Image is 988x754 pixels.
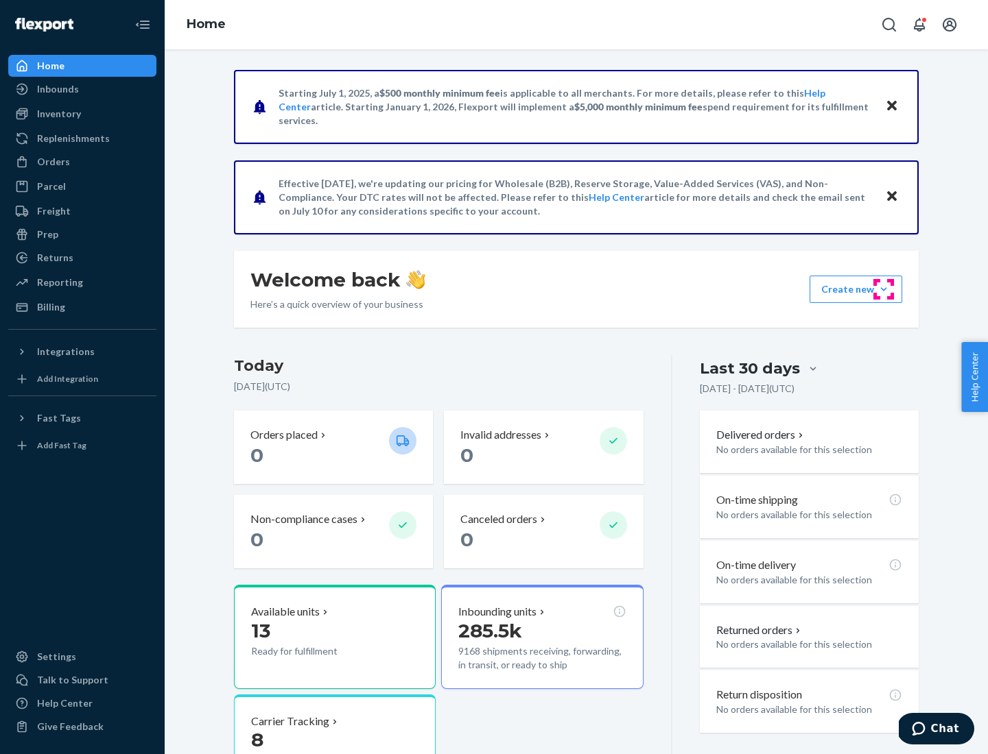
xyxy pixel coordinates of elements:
button: Close [883,97,901,117]
a: Home [187,16,226,32]
button: Open Search Box [875,11,903,38]
span: 8 [251,728,263,751]
button: Delivered orders [716,427,806,443]
button: Close [883,187,901,207]
button: Open account menu [936,11,963,38]
a: Help Center [8,692,156,714]
p: Invalid addresses [460,427,541,443]
div: Prep [37,228,58,241]
a: Help Center [589,191,644,203]
div: Add Integration [37,373,98,385]
a: Home [8,55,156,77]
p: Starting July 1, 2025, a is applicable to all merchants. For more details, please refer to this a... [279,86,872,127]
a: Returns [8,247,156,269]
button: Open notifications [906,11,933,38]
p: Effective [DATE], we're updating our pricing for Wholesale (B2B), Reserve Storage, Value-Added Se... [279,177,872,218]
img: Flexport logo [15,18,73,32]
div: Integrations [37,345,95,358]
a: Prep [8,223,156,245]
p: On-time shipping [716,492,798,508]
div: Orders [37,155,70,169]
p: Available units [251,604,320,620]
div: Reporting [37,276,83,289]
button: Help Center [961,342,988,412]
div: Fast Tags [37,411,81,425]
span: $500 monthly minimum fee [379,87,500,99]
div: Help Center [37,696,93,710]
button: Integrations [8,341,156,363]
p: On-time delivery [716,557,796,573]
p: Orders placed [250,427,318,443]
p: Return disposition [716,687,802,703]
p: Here’s a quick overview of your business [250,297,425,311]
a: Inbounds [8,78,156,100]
a: Add Integration [8,368,156,390]
p: Canceled orders [460,511,537,527]
a: Add Fast Tag [8,435,156,457]
iframe: Opens a widget where you can chat to one of our agents [899,713,974,747]
button: Canceled orders 0 [444,495,643,568]
span: 0 [250,443,263,467]
img: hand-wave emoji [406,270,425,289]
button: Inbounding units285.5k9168 shipments receiving, forwarding, in transit, or ready to ship [441,585,643,689]
span: 0 [460,528,473,551]
div: Freight [37,204,71,218]
button: Give Feedback [8,716,156,738]
div: Last 30 days [700,358,800,379]
a: Replenishments [8,127,156,149]
p: No orders available for this selection [716,637,902,651]
span: 0 [250,528,263,551]
button: Available units13Ready for fulfillment [234,585,436,689]
p: No orders available for this selection [716,573,902,587]
div: Give Feedback [37,720,104,733]
div: Inbounds [37,82,79,96]
span: 0 [460,443,473,467]
div: Talk to Support [37,673,108,687]
p: No orders available for this selection [716,443,902,457]
span: 285.5k [458,619,522,642]
div: Replenishments [37,132,110,145]
button: Talk to Support [8,669,156,691]
a: Settings [8,646,156,668]
ol: breadcrumbs [176,5,237,45]
h1: Welcome back [250,267,425,292]
p: Inbounding units [458,604,537,620]
div: Add Fast Tag [37,439,86,451]
p: 9168 shipments receiving, forwarding, in transit, or ready to ship [458,644,626,672]
button: Fast Tags [8,407,156,429]
a: Inventory [8,103,156,125]
a: Reporting [8,271,156,293]
button: Non-compliance cases 0 [234,495,433,568]
div: Settings [37,650,76,664]
span: 13 [251,619,270,642]
a: Parcel [8,175,156,197]
p: [DATE] ( UTC ) [234,380,644,393]
p: Ready for fulfillment [251,644,378,658]
button: Orders placed 0 [234,411,433,484]
p: Non-compliance cases [250,511,357,527]
div: Billing [37,300,65,314]
button: Create new [810,276,902,303]
p: No orders available for this selection [716,508,902,522]
p: Carrier Tracking [251,714,329,729]
span: $5,000 monthly minimum fee [574,101,703,112]
a: Billing [8,296,156,318]
a: Orders [8,151,156,173]
h3: Today [234,355,644,377]
div: Parcel [37,180,66,193]
button: Returned orders [716,622,803,638]
p: [DATE] - [DATE] ( UTC ) [700,382,795,396]
button: Close Navigation [129,11,156,38]
p: No orders available for this selection [716,703,902,716]
div: Inventory [37,107,81,121]
div: Returns [37,251,73,265]
a: Freight [8,200,156,222]
button: Invalid addresses 0 [444,411,643,484]
div: Home [37,59,64,73]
